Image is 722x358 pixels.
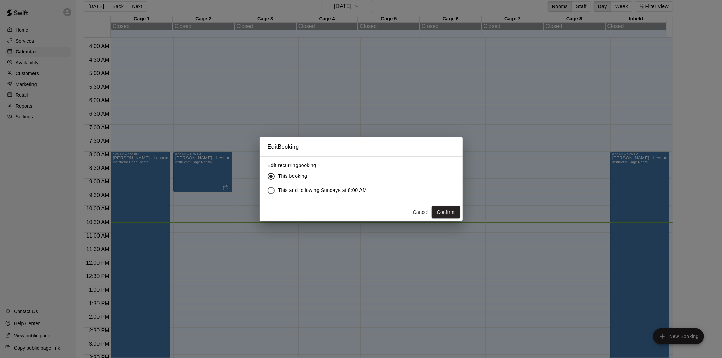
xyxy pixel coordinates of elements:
[278,187,367,194] span: This and following Sundays at 8:00 AM
[432,206,460,219] button: Confirm
[260,137,463,157] h2: Edit Booking
[410,206,432,219] button: Cancel
[278,173,307,180] span: This booking
[268,162,372,169] label: Edit recurring booking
